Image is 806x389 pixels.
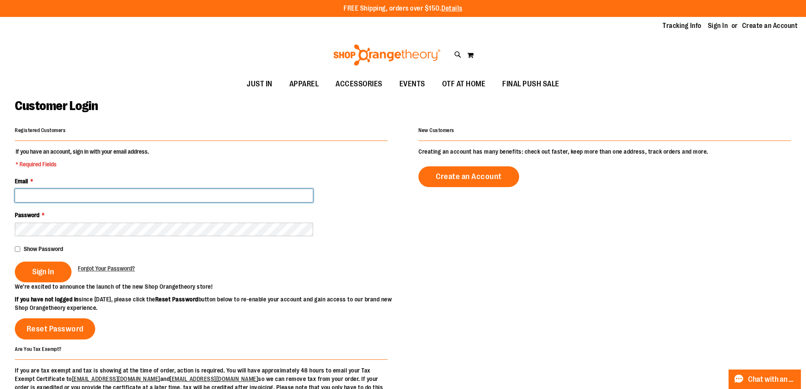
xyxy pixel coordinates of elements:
[399,74,425,94] span: EVENTS
[78,264,135,273] a: Forgot Your Password?
[155,296,198,303] strong: Reset Password
[27,324,84,334] span: Reset Password
[170,375,258,382] a: [EMAIL_ADDRESS][DOMAIN_NAME]
[436,172,502,181] span: Create an Account
[502,74,559,94] span: FINAL PUSH SALE
[15,296,79,303] strong: If you have not logged in
[441,5,462,12] a: Details
[289,74,319,94] span: APPAREL
[748,375,796,383] span: Chat with an Expert
[15,127,66,133] strong: Registered Customers
[418,147,791,156] p: Creating an account has many benefits: check out faster, keep more than one address, track orders...
[729,370,801,389] button: Chat with an Expert
[15,147,150,168] legend: If you have an account, sign in with your email address.
[24,246,63,252] span: Show Password
[15,99,98,113] span: Customer Login
[742,21,798,30] a: Create an Account
[663,21,701,30] a: Tracking Info
[708,21,728,30] a: Sign In
[418,127,454,133] strong: New Customers
[15,178,28,185] span: Email
[336,74,382,94] span: ACCESSORIES
[15,262,72,282] button: Sign In
[15,212,39,218] span: Password
[16,160,149,168] span: * Required Fields
[72,375,160,382] a: [EMAIL_ADDRESS][DOMAIN_NAME]
[78,265,135,272] span: Forgot Your Password?
[344,4,462,14] p: FREE Shipping, orders over $150.
[15,295,403,312] p: since [DATE], please click the button below to re-enable your account and gain access to our bran...
[32,267,54,276] span: Sign In
[15,282,403,291] p: We’re excited to announce the launch of the new Shop Orangetheory store!
[418,166,519,187] a: Create an Account
[332,44,442,66] img: Shop Orangetheory
[442,74,486,94] span: OTF AT HOME
[15,346,62,352] strong: Are You Tax Exempt?
[15,318,95,339] a: Reset Password
[247,74,272,94] span: JUST IN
